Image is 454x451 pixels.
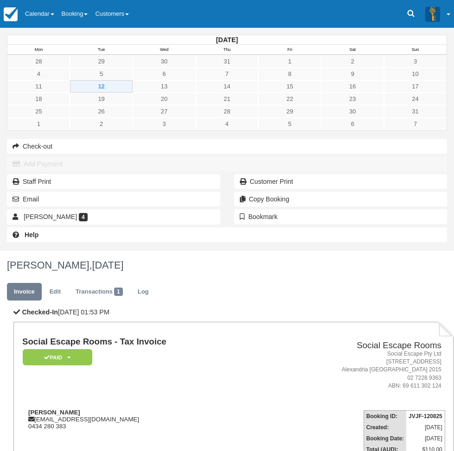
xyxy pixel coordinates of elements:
[43,283,68,301] a: Edit
[364,410,406,422] th: Booking ID:
[114,288,123,296] span: 1
[321,55,384,68] a: 2
[364,422,406,433] th: Created:
[425,6,440,21] img: A3
[22,308,58,316] b: Checked-In
[7,139,447,154] button: Check-out
[133,55,195,68] a: 30
[7,105,70,118] a: 25
[133,105,195,118] a: 27
[133,68,195,80] a: 6
[269,350,441,390] address: Social Escape Pty Ltd [STREET_ADDRESS] Alexandria [GEOGRAPHIC_DATA] 2015 02 7228 9363 ABN: 69 611...
[7,118,70,130] a: 1
[269,341,441,351] h2: Social Escape Rooms
[258,68,321,80] a: 8
[7,260,447,271] h1: [PERSON_NAME],
[7,45,70,55] th: Mon
[321,93,384,105] a: 23
[216,36,238,44] strong: [DATE]
[70,55,133,68] a: 29
[70,68,133,80] a: 5
[406,433,445,444] td: [DATE]
[70,118,133,130] a: 2
[196,93,258,105] a: 21
[258,55,321,68] a: 1
[321,80,384,93] a: 16
[234,209,448,224] button: Bookmark
[234,192,448,207] button: Copy Booking
[321,118,384,130] a: 6
[7,68,70,80] a: 4
[7,174,220,189] a: Staff Print
[4,7,18,21] img: checkfront-main-nav-mini-logo.png
[7,209,220,224] a: [PERSON_NAME] 4
[258,93,321,105] a: 22
[409,413,442,420] strong: JVJF-120825
[79,213,88,221] span: 4
[364,433,406,444] th: Booking Date:
[196,45,258,55] th: Thu
[22,337,265,347] h1: Social Escape Rooms - Tax Invoice
[384,118,447,130] a: 7
[131,283,156,301] a: Log
[321,105,384,118] a: 30
[258,45,321,55] th: Fri
[384,68,447,80] a: 10
[7,227,447,242] a: Help
[22,349,89,366] a: Paid
[25,231,38,238] b: Help
[196,80,258,93] a: 14
[7,192,220,207] button: Email
[69,283,130,301] a: Transactions1
[258,118,321,130] a: 5
[384,55,447,68] a: 3
[196,118,258,130] a: 4
[7,93,70,105] a: 18
[406,422,445,433] td: [DATE]
[28,409,80,416] strong: [PERSON_NAME]
[70,45,133,55] th: Tue
[7,55,70,68] a: 28
[321,68,384,80] a: 9
[133,118,195,130] a: 3
[258,80,321,93] a: 15
[196,55,258,68] a: 31
[70,93,133,105] a: 19
[384,105,447,118] a: 31
[384,80,447,93] a: 17
[196,68,258,80] a: 7
[234,174,448,189] a: Customer Print
[7,157,447,171] button: Add Payment
[384,45,447,55] th: Sun
[133,80,195,93] a: 13
[23,349,92,365] em: Paid
[22,409,265,430] div: [EMAIL_ADDRESS][DOMAIN_NAME] 0434 280 383
[70,80,133,93] a: 12
[7,80,70,93] a: 11
[133,45,195,55] th: Wed
[258,105,321,118] a: 29
[384,93,447,105] a: 24
[133,93,195,105] a: 20
[13,307,454,317] p: [DATE] 01:53 PM
[24,213,77,220] span: [PERSON_NAME]
[196,105,258,118] a: 28
[70,105,133,118] a: 26
[321,45,384,55] th: Sat
[92,259,123,271] span: [DATE]
[7,283,42,301] a: Invoice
